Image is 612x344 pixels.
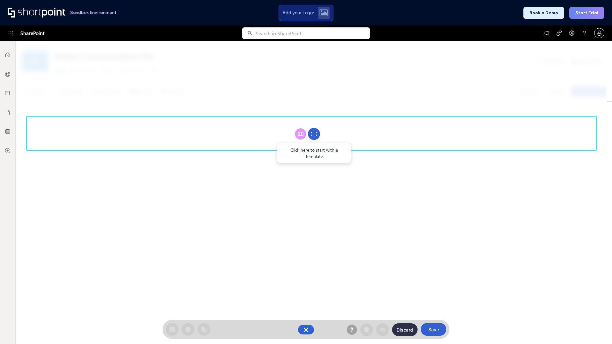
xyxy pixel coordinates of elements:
[421,323,446,336] button: Save
[282,10,314,16] span: Add your Logo:
[256,27,370,39] input: Search in SharePoint
[569,7,604,19] button: Start Trial
[20,25,44,41] span: SharePoint
[523,7,564,19] button: Book a Demo
[392,323,418,336] button: Discard
[70,11,117,14] h1: Sandbox Environment
[319,9,328,16] img: Upload logo
[580,313,612,344] iframe: Chat Widget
